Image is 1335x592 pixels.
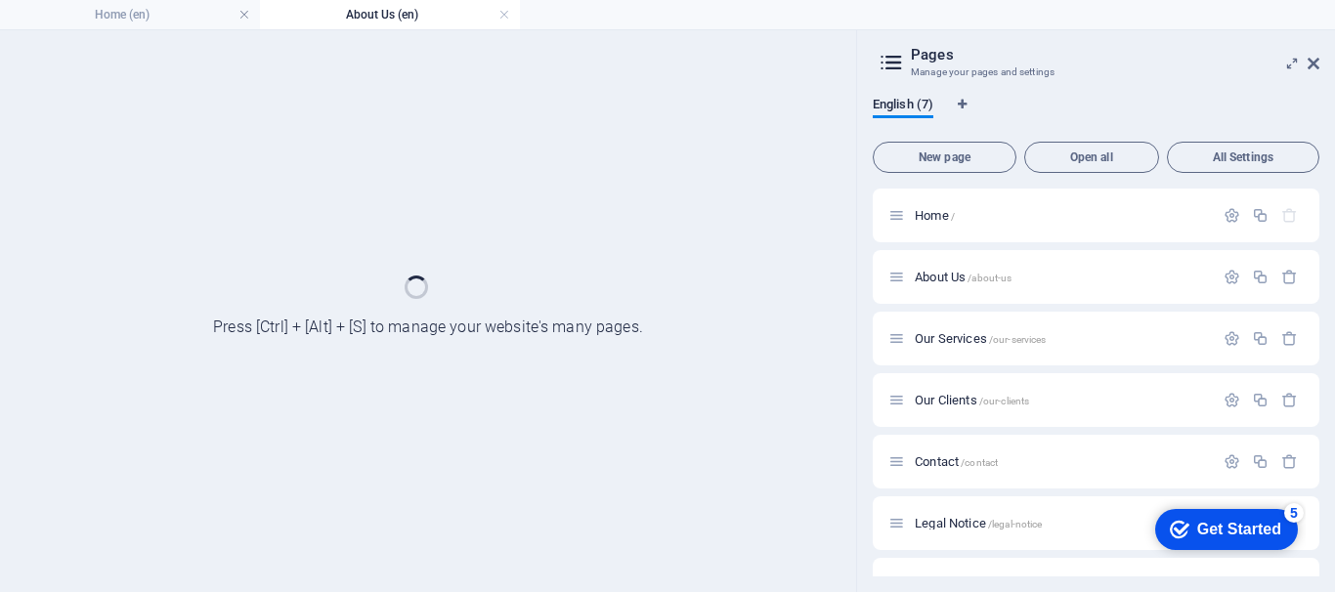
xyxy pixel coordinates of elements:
[873,93,933,120] span: English (7)
[873,142,1016,173] button: New page
[1252,207,1269,224] div: Duplicate
[1176,151,1311,163] span: All Settings
[915,331,1046,346] span: Click to open page
[882,151,1008,163] span: New page
[1252,330,1269,347] div: Duplicate
[1224,269,1240,285] div: Settings
[951,211,955,222] span: /
[1224,392,1240,408] div: Settings
[873,97,1319,134] div: Language Tabs
[1167,142,1319,173] button: All Settings
[915,208,955,223] span: Click to open page
[1252,453,1269,470] div: Duplicate
[915,270,1012,284] span: Click to open page
[1281,392,1298,408] div: Remove
[968,273,1012,283] span: /about-us
[915,393,1029,407] span: Click to open page
[1224,330,1240,347] div: Settings
[1281,453,1298,470] div: Remove
[961,457,998,468] span: /contact
[909,332,1214,345] div: Our Services/our-services
[909,394,1214,406] div: Our Clients/our-clients
[145,4,164,23] div: 5
[1252,269,1269,285] div: Duplicate
[915,516,1042,530] span: Click to open page
[1224,453,1240,470] div: Settings
[915,454,998,469] span: Click to open page
[1281,207,1298,224] div: The startpage cannot be deleted
[911,46,1319,63] h2: Pages
[909,455,1214,468] div: Contact/contact
[1224,207,1240,224] div: Settings
[989,334,1047,345] span: /our-services
[909,209,1214,222] div: Home/
[911,63,1280,81] h3: Manage your pages and settings
[16,10,158,51] div: Get Started 5 items remaining, 0% complete
[1024,142,1159,173] button: Open all
[1281,269,1298,285] div: Remove
[260,4,520,25] h4: About Us (en)
[1281,330,1298,347] div: Remove
[909,271,1214,283] div: About Us/about-us
[988,519,1043,529] span: /legal-notice
[58,21,142,39] div: Get Started
[979,396,1030,406] span: /our-clients
[1033,151,1150,163] span: Open all
[909,517,1214,529] div: Legal Notice/legal-notice
[1252,392,1269,408] div: Duplicate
